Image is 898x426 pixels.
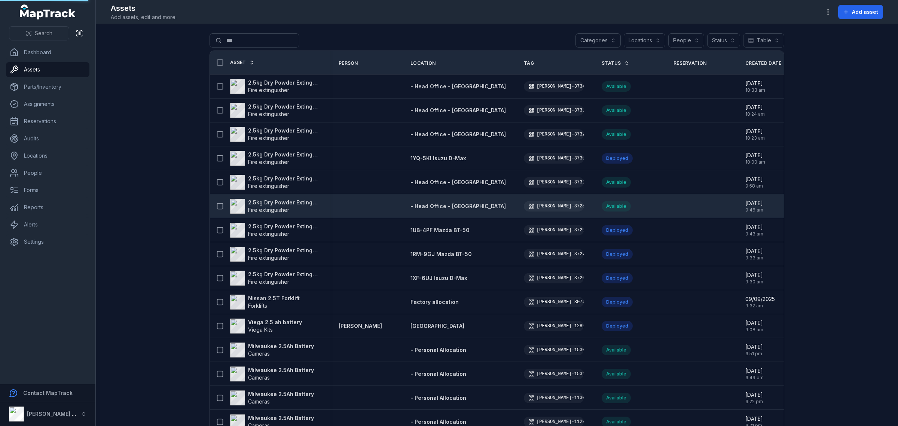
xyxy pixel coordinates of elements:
[745,351,763,357] span: 3:51 pm
[410,370,466,378] a: - Personal Allocation
[745,319,763,333] time: 8/1/2025, 9:08:06 AM
[602,60,629,66] a: Status
[230,151,321,166] a: 2.5kg Dry Powder ExtinguisherFire extinguisher
[248,79,321,86] strong: 2.5kg Dry Powder Extinguisher
[745,176,763,183] span: [DATE]
[410,275,467,281] span: 1XF-6UJ Isuzu D-Max
[248,127,321,134] strong: 2.5kg Dry Powder Extinguisher
[230,103,321,118] a: 2.5kg Dry Powder ExtinguisherFire extinguisher
[248,231,289,237] span: Fire extinguisher
[745,183,763,189] span: 9:58 am
[248,151,321,158] strong: 2.5kg Dry Powder Extinguisher
[6,217,89,232] a: Alerts
[602,249,633,259] div: Deployed
[248,414,314,422] strong: Milwaukee 2.5Ah Battery
[410,107,506,114] a: - Head Office - [GEOGRAPHIC_DATA]
[111,13,177,21] span: Add assets, edit and more.
[111,3,177,13] h2: Assets
[745,223,763,237] time: 9/11/2025, 9:43:57 AM
[745,128,765,141] time: 9/11/2025, 10:23:22 AM
[410,60,436,66] span: Location
[524,273,584,283] div: [PERSON_NAME]-3726
[230,127,321,142] a: 2.5kg Dry Powder ExtinguisherFire extinguisher
[6,234,89,249] a: Settings
[410,347,466,353] span: - Personal Allocation
[248,302,267,309] span: Forklifts
[745,415,763,423] span: [DATE]
[248,175,321,182] strong: 2.5kg Dry Powder Extinguisher
[339,322,382,330] a: [PERSON_NAME]
[6,131,89,146] a: Audits
[6,62,89,77] a: Assets
[248,398,270,405] span: Cameras
[230,366,314,381] a: Milwaukee 2.5Ah BatteryCameras
[410,83,506,89] span: - Head Office - [GEOGRAPHIC_DATA]
[524,105,584,116] div: [PERSON_NAME]-3733
[9,26,69,40] button: Search
[524,369,584,379] div: [PERSON_NAME]-1531
[745,399,763,405] span: 3:22 pm
[602,345,631,355] div: Available
[524,321,584,331] div: [PERSON_NAME]-1289
[248,343,314,350] strong: Milwaukee 2.5Ah Battery
[248,183,289,189] span: Fire extinguisher
[248,350,270,357] span: Cameras
[745,80,765,93] time: 9/11/2025, 10:33:24 AM
[230,247,321,262] a: 2.5kg Dry Powder ExtinguisherFire extinguisher
[27,411,79,417] strong: [PERSON_NAME] Air
[745,176,763,189] time: 9/11/2025, 9:58:40 AM
[6,148,89,163] a: Locations
[410,179,506,186] a: - Head Office - [GEOGRAPHIC_DATA]
[745,104,765,111] span: [DATE]
[745,319,763,327] span: [DATE]
[230,295,300,310] a: Nissan 2.5T ForkliftForklifts
[524,345,584,355] div: [PERSON_NAME]-1530
[410,107,506,113] span: - Head Office - [GEOGRAPHIC_DATA]
[410,131,506,138] a: - Head Office - [GEOGRAPHIC_DATA]
[745,343,763,357] time: 7/22/2025, 3:51:24 PM
[248,111,289,117] span: Fire extinguisher
[230,79,321,94] a: 2.5kg Dry Powder ExtinguisherFire extinguisher
[248,326,273,333] span: Viega Kits
[745,152,765,165] time: 9/11/2025, 10:00:20 AM
[230,60,246,66] span: Asset
[248,390,314,398] strong: Milwaukee 2.5Ah Battery
[248,207,289,213] span: Fire extinguisher
[524,129,584,140] div: [PERSON_NAME]-3732
[248,159,289,165] span: Fire extinguisher
[248,271,321,278] strong: 2.5kg Dry Powder Extinguisher
[410,299,459,305] span: Factory allocation
[524,297,584,307] div: [PERSON_NAME]-3074
[602,225,633,235] div: Deployed
[410,251,472,257] span: 1RM-9GJ Mazda BT-50
[745,80,765,87] span: [DATE]
[745,375,764,381] span: 3:49 pm
[230,271,321,286] a: 2.5kg Dry Powder ExtinguisherFire extinguisher
[248,279,289,285] span: Fire extinguisher
[707,33,740,48] button: Status
[602,177,631,188] div: Available
[410,418,466,426] a: - Personal Allocation
[602,369,631,379] div: Available
[524,177,584,188] div: [PERSON_NAME]-3731
[410,179,506,185] span: - Head Office - [GEOGRAPHIC_DATA]
[248,374,270,381] span: Cameras
[524,81,584,92] div: [PERSON_NAME]-3734
[602,60,621,66] span: Status
[410,395,466,401] span: - Personal Allocation
[410,226,470,234] a: 1UB-4PF Mazda BT-50
[6,200,89,215] a: Reports
[745,104,765,117] time: 9/11/2025, 10:24:26 AM
[852,8,878,16] span: Add asset
[410,203,506,209] span: - Head Office - [GEOGRAPHIC_DATA]
[745,295,775,303] span: 09/09/2025
[745,279,763,285] span: 9:30 am
[602,393,631,403] div: Available
[745,247,763,261] time: 9/11/2025, 9:33:56 AM
[230,319,302,334] a: Viega 2.5 ah batteryViega Kits
[230,175,321,190] a: 2.5kg Dry Powder ExtinguisherFire extinguisher
[410,83,506,90] a: - Head Office - [GEOGRAPHIC_DATA]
